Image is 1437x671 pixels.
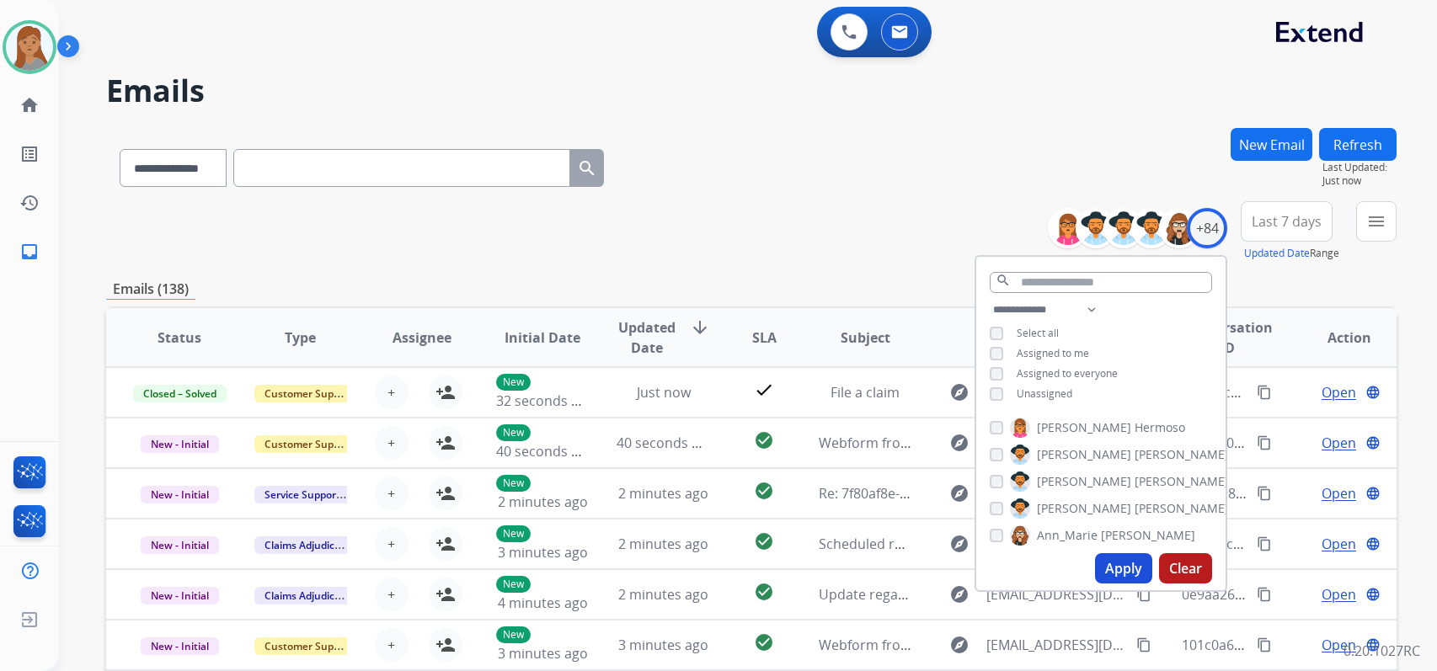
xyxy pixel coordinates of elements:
span: Conversation ID [1182,317,1275,358]
span: Ann_Marie [1037,527,1098,544]
mat-icon: check_circle [754,430,774,450]
span: Updated Date [617,317,676,358]
p: 0.20.1027RC [1344,641,1420,661]
span: 0e9aa261-8fd4-4e93-a94f-b7a6f69bdf76 [1182,585,1431,604]
mat-icon: content_copy [1257,536,1272,551]
p: Emails (138) [106,279,195,300]
span: New - Initial [141,637,219,655]
mat-icon: person_add [435,382,456,402]
span: Subject [841,328,890,348]
span: 4 minutes ago [498,594,588,612]
div: +84 [1187,208,1227,248]
mat-icon: check_circle [754,481,774,501]
span: Re: 7f80af8e-e4ed-40b5-8d2c-ae0ec1019b40+BLOOM LIFT ADJ BASE - FULL [819,484,1280,503]
span: [PERSON_NAME] [1135,473,1229,490]
span: Open [1322,483,1356,503]
mat-icon: content_copy [1136,637,1151,652]
mat-icon: explore [949,635,970,655]
span: Last 7 days [1252,218,1322,225]
mat-icon: content_copy [1257,637,1272,652]
mat-icon: explore [949,534,970,554]
button: Updated Date [1244,247,1310,260]
span: Hermoso [1135,419,1185,436]
span: Claims Adjudication [254,587,370,604]
span: + [387,483,395,503]
mat-icon: content_copy [1257,587,1272,602]
mat-icon: language [1365,486,1381,501]
span: Status [158,328,201,348]
span: [PERSON_NAME] [1037,419,1131,436]
span: New - Initial [141,587,219,604]
span: Customer Support [254,385,364,402]
mat-icon: arrow_downward [690,317,710,338]
mat-icon: content_copy [1257,435,1272,450]
th: Action [1275,308,1397,367]
mat-icon: person_add [435,534,456,554]
span: [PERSON_NAME] [1037,473,1131,490]
mat-icon: content_copy [1257,486,1272,501]
span: Customer Support [254,637,364,655]
button: + [375,527,409,561]
mat-icon: home [19,95,40,115]
img: avatar [6,24,53,71]
mat-icon: explore [949,584,970,604]
span: [EMAIL_ADDRESS][DOMAIN_NAME] [986,584,1126,604]
mat-icon: explore [949,483,970,503]
button: Last 7 days [1241,201,1333,242]
span: Just now [1322,174,1397,188]
button: + [375,375,409,409]
mat-icon: check_circle [754,582,774,602]
span: Open [1322,382,1356,402]
span: Last Updated: [1322,161,1397,174]
span: Range [1244,246,1339,260]
span: 40 seconds ago [617,434,715,452]
span: SLA [752,328,777,348]
mat-icon: check_circle [754,632,774,652]
p: New [496,374,531,391]
mat-icon: search [996,273,1011,288]
span: 40 seconds ago [496,442,595,461]
mat-icon: language [1365,536,1381,551]
span: New - Initial [141,435,219,453]
p: New [496,475,531,492]
span: Claims Adjudication [254,536,370,554]
button: + [375,477,409,510]
span: 2 minutes ago [618,484,708,503]
span: + [387,433,395,453]
mat-icon: history [19,193,40,213]
span: Type [285,328,316,348]
span: Open [1322,433,1356,453]
mat-icon: content_copy [1136,587,1151,602]
span: Open [1322,584,1356,604]
span: 3 minutes ago [618,636,708,654]
span: Initial Date [505,328,580,348]
mat-icon: content_copy [1257,385,1272,400]
span: [PERSON_NAME] [1135,500,1229,517]
mat-icon: language [1365,435,1381,450]
span: [PERSON_NAME] [1037,446,1131,463]
mat-icon: check [754,380,774,400]
mat-icon: check_circle [754,531,774,551]
mat-icon: inbox [19,242,40,262]
p: New [496,576,531,593]
mat-icon: menu [1366,211,1386,232]
mat-icon: person_add [435,635,456,655]
button: + [375,578,409,611]
mat-icon: language [1365,637,1381,652]
span: [PERSON_NAME] [1101,527,1195,544]
mat-icon: person_add [435,433,456,453]
p: New [496,525,531,542]
mat-icon: explore [949,433,970,453]
h2: Emails [106,74,1397,108]
mat-icon: language [1365,385,1381,400]
button: Refresh [1319,128,1397,161]
span: 2 minutes ago [618,585,708,604]
button: + [375,426,409,460]
span: [EMAIL_ADDRESS][DOMAIN_NAME] [986,635,1126,655]
span: + [387,584,395,604]
span: 2 minutes ago [498,493,588,511]
span: 3 minutes ago [498,644,588,663]
button: New Email [1231,128,1312,161]
span: Open [1322,635,1356,655]
span: + [387,382,395,402]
